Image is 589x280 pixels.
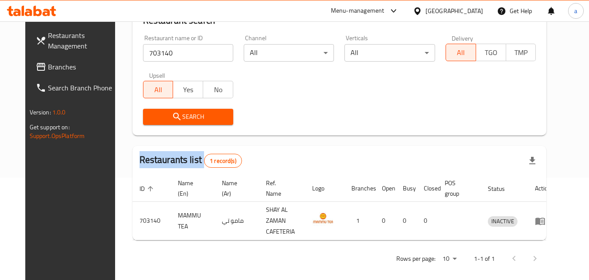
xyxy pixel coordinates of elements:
td: 0 [396,202,417,240]
td: مامو تي [215,202,259,240]
a: Restaurants Management [29,25,124,56]
span: 1 record(s) [204,157,242,165]
span: ID [140,183,156,194]
th: Branches [344,175,375,202]
span: Name (En) [178,178,204,199]
button: All [446,44,476,61]
span: All [449,46,473,59]
div: Total records count [204,154,242,168]
span: 1.0.0 [52,107,66,118]
div: Menu [535,216,551,226]
th: Logo [305,175,344,202]
span: a [574,6,577,16]
h2: Restaurant search [143,14,536,27]
span: Name (Ar) [222,178,249,199]
span: Status [488,183,516,194]
div: All [244,44,334,62]
span: All [147,83,170,96]
h2: Restaurants list [140,153,242,168]
span: Get support on: [30,121,70,133]
a: Support.OpsPlatform [30,130,85,142]
td: MAMMU TEA [171,202,215,240]
p: 1-1 of 1 [474,253,495,264]
span: Yes [177,83,200,96]
span: Restaurants Management [48,30,117,51]
span: TGO [480,46,503,59]
button: TMP [506,44,536,61]
span: No [207,83,230,96]
th: Action [528,175,558,202]
a: Branches [29,56,124,77]
div: Menu-management [331,6,385,16]
td: SHAY AL ZAMAN CAFETERIA [259,202,305,240]
td: 703140 [133,202,171,240]
span: TMP [510,46,533,59]
input: Search for restaurant name or ID.. [143,44,233,62]
span: INACTIVE [488,216,518,226]
div: [GEOGRAPHIC_DATA] [426,6,483,16]
td: 1 [344,202,375,240]
span: Search Branch Phone [48,83,117,93]
a: Search Branch Phone [29,77,124,98]
span: POS group [445,178,470,199]
span: Version: [30,107,51,118]
button: No [203,81,233,98]
button: Yes [173,81,203,98]
td: 0 [417,202,438,240]
td: 0 [375,202,396,240]
span: Branches [48,62,117,72]
table: enhanced table [133,175,558,240]
th: Closed [417,175,438,202]
span: Ref. Name [266,178,295,199]
img: MAMMU TEA [312,208,334,230]
div: All [344,44,435,62]
button: TGO [476,44,506,61]
th: Busy [396,175,417,202]
div: Export file [522,150,543,171]
button: Search [143,109,233,125]
button: All [143,81,174,98]
th: Open [375,175,396,202]
label: Delivery [452,35,473,41]
label: Upsell [149,72,165,78]
p: Rows per page: [396,253,436,264]
span: Search [150,111,226,122]
div: Rows per page: [439,252,460,266]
